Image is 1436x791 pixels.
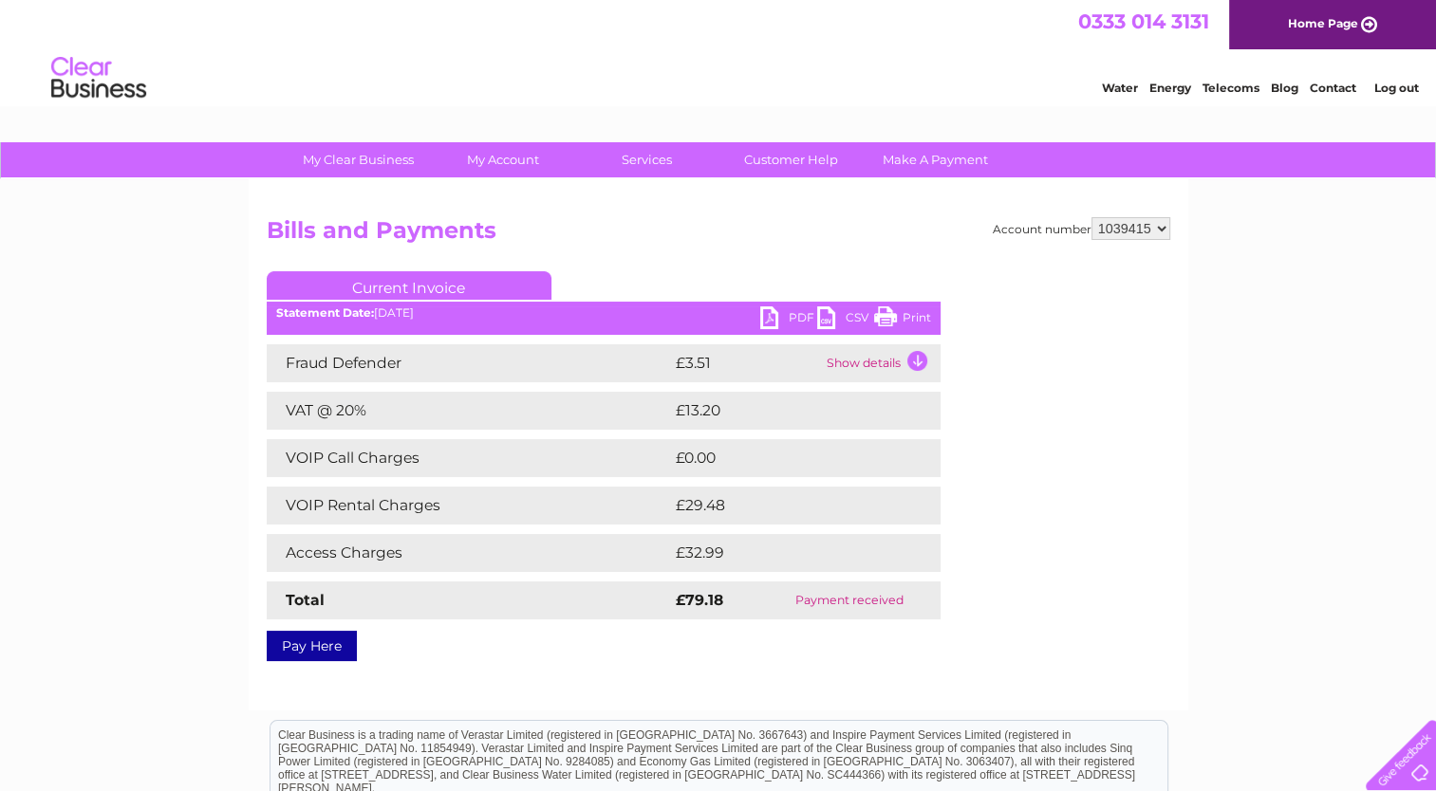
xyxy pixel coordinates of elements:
[671,487,904,524] td: £29.48
[270,10,1167,92] div: Clear Business is a trading name of Verastar Limited (registered in [GEOGRAPHIC_DATA] No. 3667643...
[267,306,941,320] div: [DATE]
[758,581,940,619] td: Payment received
[822,344,941,382] td: Show details
[267,344,671,382] td: Fraud Defender
[1203,81,1259,95] a: Telecoms
[286,591,325,609] strong: Total
[671,534,903,572] td: £32.99
[874,306,931,334] a: Print
[1149,81,1191,95] a: Energy
[276,305,374,320] b: Statement Date:
[267,217,1170,253] h2: Bills and Payments
[713,142,869,177] a: Customer Help
[280,142,437,177] a: My Clear Business
[50,49,147,107] img: logo.png
[267,392,671,430] td: VAT @ 20%
[993,217,1170,240] div: Account number
[1373,81,1418,95] a: Log out
[676,591,723,609] strong: £79.18
[671,392,901,430] td: £13.20
[569,142,725,177] a: Services
[267,631,357,661] a: Pay Here
[424,142,581,177] a: My Account
[671,344,822,382] td: £3.51
[267,439,671,477] td: VOIP Call Charges
[857,142,1014,177] a: Make A Payment
[267,534,671,572] td: Access Charges
[671,439,897,477] td: £0.00
[1271,81,1298,95] a: Blog
[1078,9,1209,33] a: 0333 014 3131
[267,487,671,524] td: VOIP Rental Charges
[267,271,551,300] a: Current Invoice
[760,306,817,334] a: PDF
[1102,81,1138,95] a: Water
[1310,81,1356,95] a: Contact
[817,306,874,334] a: CSV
